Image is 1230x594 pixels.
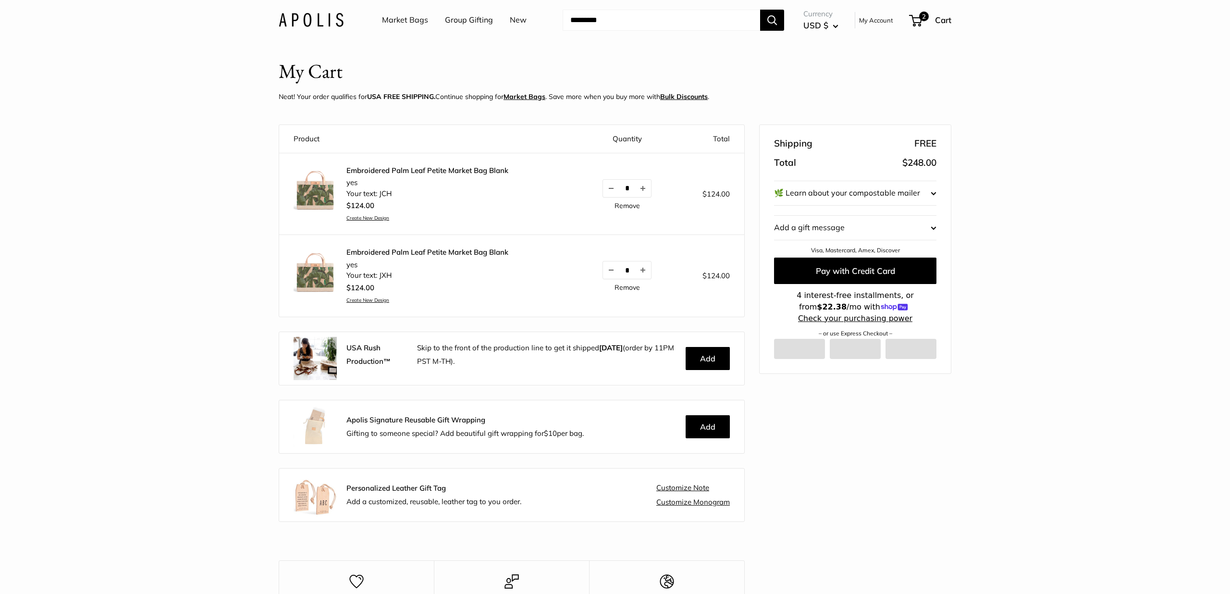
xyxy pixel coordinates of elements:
[510,13,527,27] a: New
[279,13,344,27] img: Apolis
[294,337,337,380] img: rush.jpg
[774,135,812,152] span: Shipping
[902,157,936,168] span: $248.00
[656,498,730,507] a: Customize Monogram
[294,253,337,297] img: Embroidered Palm Leaf Petite Market Bag Blank
[702,271,730,280] span: $124.00
[417,341,678,368] p: Skip to the front of the production line to get it shipped (order by 11PM PST M-TH).
[603,261,619,279] button: Decrease quantity by 1
[367,92,435,101] strong: USA FREE SHIPPING.
[279,125,579,153] th: Product
[346,415,485,424] strong: Apolis Signature Reusable Gift Wrapping
[635,180,651,197] button: Increase quantity by 1
[279,57,343,86] h1: My Cart
[803,20,828,30] span: USD $
[346,429,584,438] span: Gifting to someone special? Add beautiful gift wrapping for per bag.
[382,13,428,27] a: Market Bags
[859,14,893,26] a: My Account
[760,10,784,31] button: Search
[346,343,391,366] strong: USA Rush Production™
[599,343,623,352] b: [DATE]
[279,90,709,103] p: Neat! Your order qualifies for Continue shopping for . Save more when you buy more with .
[346,270,508,281] li: Your text: JXH
[615,284,640,291] a: Remove
[675,125,744,153] th: Total
[635,261,651,279] button: Increase quantity by 1
[346,188,508,199] li: Your text: JCH
[660,92,708,101] u: Bulk Discounts
[544,429,557,438] span: $10
[686,347,730,370] button: Add
[445,13,493,27] a: Group Gifting
[803,7,838,21] span: Currency
[615,202,640,209] a: Remove
[919,12,929,21] span: 2
[346,247,508,257] a: Embroidered Palm Leaf Petite Market Bag Blank
[914,135,936,152] span: FREE
[774,216,936,240] button: Add a gift message
[935,15,951,25] span: Cart
[774,258,936,284] button: Pay with Credit Card
[774,181,936,205] button: 🌿 Learn about your compostable mailer
[910,12,951,28] a: 2 Cart
[346,483,446,493] strong: Personalized Leather Gift Tag
[819,330,892,337] a: – or use Express Checkout –
[346,283,374,292] span: $124.00
[346,497,521,506] span: Add a customized, reusable, leather tag to you order.
[579,125,675,153] th: Quantity
[346,215,508,221] a: Create New Design
[346,177,508,188] li: yes
[619,266,635,274] input: Quantity
[656,483,709,492] a: Customize Note
[504,92,545,101] a: Market Bags
[346,297,508,303] a: Create New Design
[346,201,374,210] span: $124.00
[346,260,508,271] li: yes
[774,154,796,172] span: Total
[702,189,730,198] span: $124.00
[603,180,619,197] button: Decrease quantity by 1
[619,184,635,192] input: Quantity
[686,415,730,438] button: Add
[294,473,337,517] img: Apolis_Leather-Gift-Tag_Group_180x.jpg
[294,405,337,448] img: Apolis_GiftWrapping_5_90x_2x.jpg
[803,18,838,33] button: USD $
[563,10,760,31] input: Search...
[346,166,508,175] a: Embroidered Palm Leaf Petite Market Bag Blank
[294,171,337,214] img: Embroidered Palm Leaf Petite Market Bag Blank
[811,247,900,254] a: Visa, Mastercard, Amex, Discover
